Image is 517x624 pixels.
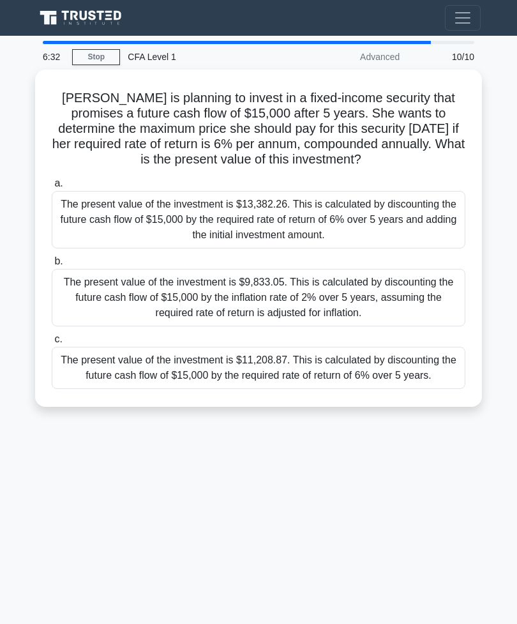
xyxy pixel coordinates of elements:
[407,44,482,70] div: 10/10
[50,90,467,168] h5: [PERSON_NAME] is planning to invest in a fixed-income security that promises a future cash flow o...
[52,269,465,326] div: The present value of the investment is $9,833.05. This is calculated by discounting the future ca...
[72,49,120,65] a: Stop
[52,191,465,248] div: The present value of the investment is $13,382.26. This is calculated by discounting the future c...
[445,5,481,31] button: Toggle navigation
[120,44,296,70] div: CFA Level 1
[35,44,72,70] div: 6:32
[296,44,407,70] div: Advanced
[54,255,63,266] span: b.
[54,178,63,188] span: a.
[52,347,465,389] div: The present value of the investment is $11,208.87. This is calculated by discounting the future c...
[54,333,62,344] span: c.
